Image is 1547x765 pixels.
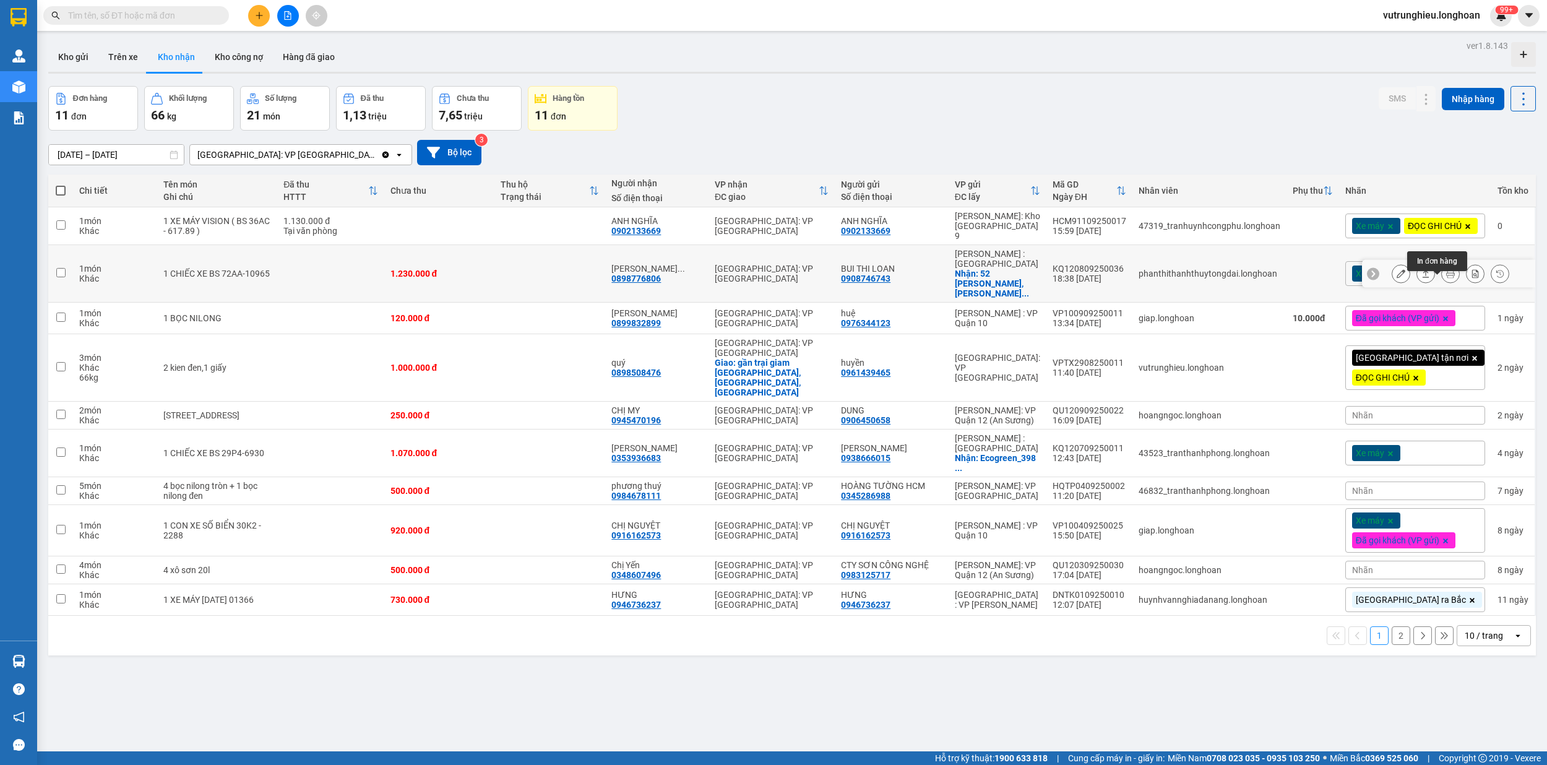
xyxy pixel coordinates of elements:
[1139,595,1280,605] div: huynhvannghiadanang.longhoan
[494,175,605,207] th: Toggle SortBy
[163,216,271,236] div: 1 XE MÁY VISION ( BS 36AC - 617.89 )
[1053,491,1126,501] div: 11:20 [DATE]
[1356,220,1384,231] span: Xe máy
[1068,751,1165,765] span: Cung cấp máy in - giấy in:
[11,8,27,27] img: logo-vxr
[255,11,264,20] span: plus
[1022,288,1029,298] span: ...
[501,179,589,189] div: Thu hộ
[955,308,1040,328] div: [PERSON_NAME] : VP Quận 10
[955,433,1040,453] div: [PERSON_NAME] : [GEOGRAPHIC_DATA]
[1356,268,1384,279] span: Xe máy
[1139,313,1280,323] div: giap.longhoan
[1356,515,1384,526] span: Xe máy
[197,149,378,161] div: [GEOGRAPHIC_DATA]: VP [GEOGRAPHIC_DATA]
[1139,186,1280,196] div: Nhân viên
[551,111,566,121] span: đơn
[1053,570,1126,580] div: 17:04 [DATE]
[611,600,661,610] div: 0946736237
[715,521,829,540] div: [GEOGRAPHIC_DATA]: VP [GEOGRAPHIC_DATA]
[841,443,942,453] div: Đoàn Thu Trang
[841,590,942,600] div: HƯNG
[247,108,261,123] span: 21
[841,318,890,328] div: 0976344123
[1509,595,1528,605] span: ngày
[841,491,890,501] div: 0345286988
[1497,595,1528,605] div: 11
[709,175,835,207] th: Toggle SortBy
[432,86,522,131] button: Chưa thu7,65 triệu
[1504,486,1523,496] span: ngày
[79,415,151,425] div: Khác
[1139,486,1280,496] div: 46832_tranthanhphong.longhoan
[1053,368,1126,378] div: 11:40 [DATE]
[79,405,151,415] div: 2 món
[167,111,176,121] span: kg
[678,264,685,274] span: ...
[240,86,330,131] button: Số lượng21món
[394,150,404,160] svg: open
[169,94,207,103] div: Khối lượng
[1352,565,1373,575] span: Nhãn
[390,313,489,323] div: 120.000 đ
[715,358,829,397] div: Giao: gần trại giam đại bình,bảo lâm,lâm đồng
[163,269,271,279] div: 1 CHIẾC XE BS 72AA-10965
[390,448,489,458] div: 1.070.000 đ
[553,94,584,103] div: Hàng tồn
[417,140,481,165] button: Bộ lọc
[1053,453,1126,463] div: 12:43 [DATE]
[368,111,387,121] span: triệu
[79,600,151,610] div: Khác
[1139,525,1280,535] div: giap.longhoan
[1352,486,1373,496] span: Nhãn
[955,249,1040,269] div: [PERSON_NAME] : [GEOGRAPHIC_DATA]
[390,525,489,535] div: 920.000 đ
[390,486,489,496] div: 500.000 đ
[1497,313,1528,323] div: 1
[841,368,890,378] div: 0961439465
[841,521,942,530] div: CHỊ NGUYỆT
[841,216,942,226] div: ANH NGHĨA
[12,111,25,124] img: solution-icon
[611,491,661,501] div: 0984678111
[1286,175,1339,207] th: Toggle SortBy
[79,264,151,274] div: 1 món
[841,274,890,283] div: 0908746743
[1511,42,1536,67] div: Tạo kho hàng mới
[381,150,390,160] svg: Clear value
[955,463,962,473] span: ...
[1407,251,1467,271] div: In đơn hàng
[1053,415,1126,425] div: 16:09 [DATE]
[1497,410,1528,420] div: 2
[163,313,271,323] div: 1 BỌC NILONG
[1465,629,1503,642] div: 10 / trang
[1293,313,1325,323] strong: 10.000 đ
[439,108,462,123] span: 7,65
[1518,5,1540,27] button: caret-down
[611,521,702,530] div: CHỊ NGUYỆT
[955,560,1040,580] div: [PERSON_NAME]: VP Quận 12 (An Sương)
[12,80,25,93] img: warehouse-icon
[1053,600,1126,610] div: 12:07 [DATE]
[390,363,489,373] div: 1.000.000 đ
[248,5,270,27] button: plus
[1053,560,1126,570] div: QU120309250030
[1293,186,1323,196] div: Phụ thu
[611,274,661,283] div: 0898776806
[1356,372,1410,383] span: ĐỌC GHI CHÚ
[955,405,1040,425] div: [PERSON_NAME]: VP Quận 12 (An Sương)
[1497,565,1528,575] div: 8
[528,86,618,131] button: Hàng tồn11đơn
[841,481,942,491] div: HOÀNG TƯỜNG HCM
[715,179,819,189] div: VP nhận
[955,481,1040,501] div: [PERSON_NAME]: VP [GEOGRAPHIC_DATA]
[611,415,661,425] div: 0945470196
[79,373,151,382] div: 66 kg
[841,530,890,540] div: 0916162573
[841,179,942,189] div: Người gửi
[151,108,165,123] span: 66
[841,453,890,463] div: 0938666015
[457,94,489,103] div: Chưa thu
[1053,530,1126,540] div: 15:50 [DATE]
[306,5,327,27] button: aim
